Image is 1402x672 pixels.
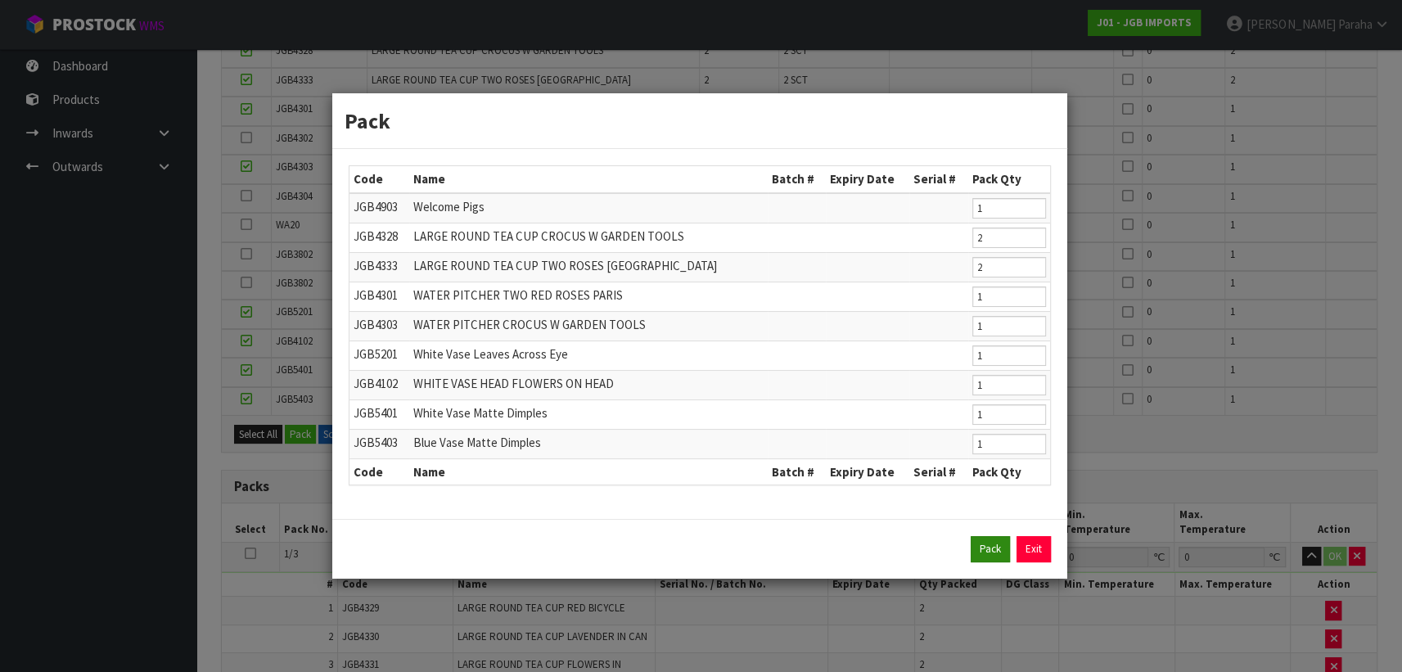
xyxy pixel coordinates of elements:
[354,317,398,332] span: JGB4303
[1017,536,1051,562] a: Exit
[768,166,826,192] th: Batch #
[413,346,568,362] span: White Vase Leaves Across Eye
[413,287,623,303] span: WATER PITCHER TWO RED ROSES PARIS
[413,435,541,450] span: Blue Vase Matte Dimples
[826,166,909,192] th: Expiry Date
[354,199,398,214] span: JGB4903
[354,228,398,244] span: JGB4328
[409,166,768,192] th: Name
[409,458,768,485] th: Name
[413,228,684,244] span: LARGE ROUND TEA CUP CROCUS W GARDEN TOOLS
[413,258,717,273] span: LARGE ROUND TEA CUP TWO ROSES [GEOGRAPHIC_DATA]
[349,458,410,485] th: Code
[354,435,398,450] span: JGB5403
[354,405,398,421] span: JGB5401
[413,317,646,332] span: WATER PITCHER CROCUS W GARDEN TOOLS
[354,346,398,362] span: JGB5201
[413,199,485,214] span: Welcome Pigs
[349,166,410,192] th: Code
[354,376,398,391] span: JGB4102
[909,458,967,485] th: Serial #
[354,287,398,303] span: JGB4301
[768,458,826,485] th: Batch #
[968,458,1050,485] th: Pack Qty
[354,258,398,273] span: JGB4333
[345,106,1055,136] h3: Pack
[413,376,614,391] span: WHITE VASE HEAD FLOWERS ON HEAD
[968,166,1050,192] th: Pack Qty
[413,405,548,421] span: White Vase Matte Dimples
[909,166,967,192] th: Serial #
[826,458,909,485] th: Expiry Date
[971,536,1010,562] button: Pack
